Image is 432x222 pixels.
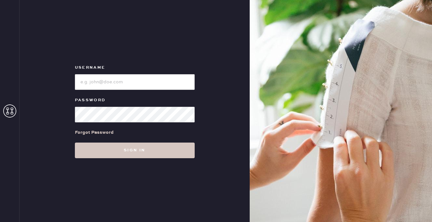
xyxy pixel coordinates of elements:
a: Forgot Password [75,122,114,143]
div: Forgot Password [75,129,114,136]
label: Username [75,64,195,72]
button: Sign in [75,143,195,158]
input: e.g. john@doe.com [75,74,195,90]
label: Password [75,96,195,104]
